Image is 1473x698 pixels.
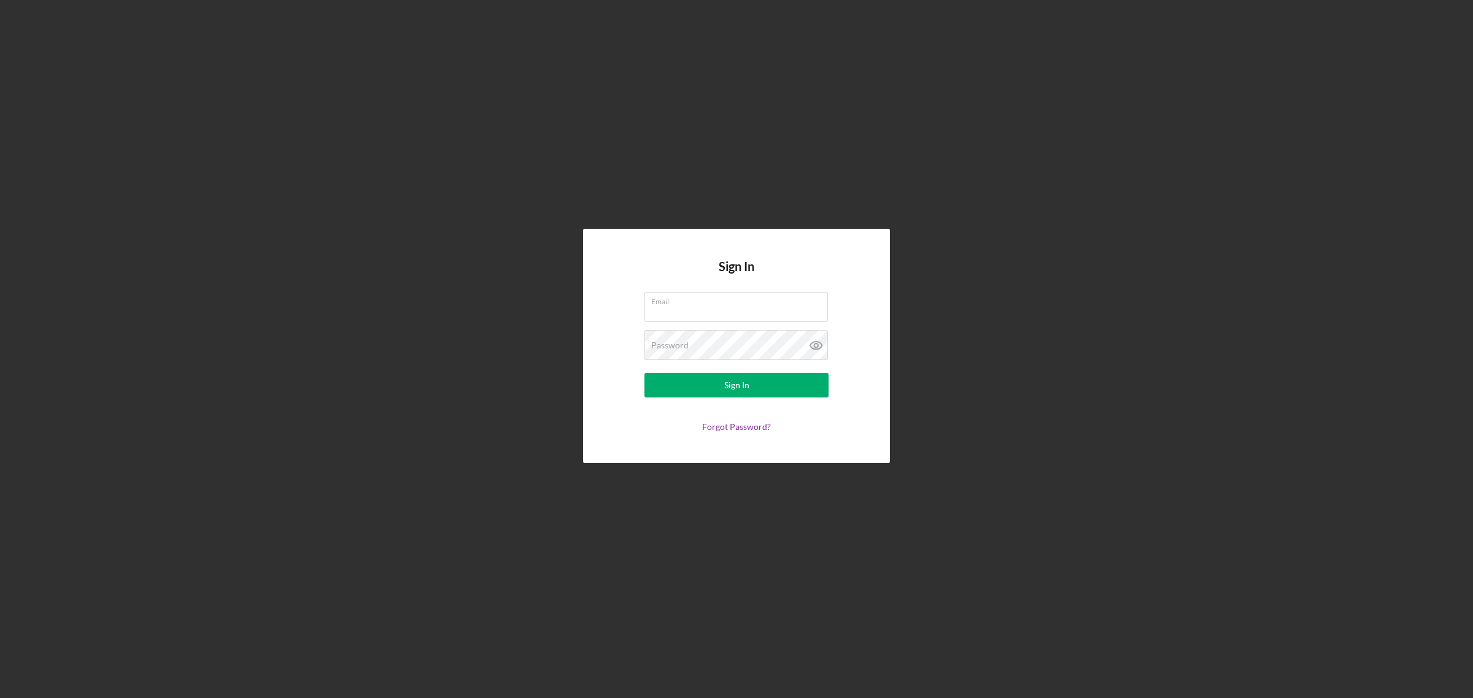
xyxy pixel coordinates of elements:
[724,373,749,397] div: Sign In
[644,373,829,397] button: Sign In
[702,421,771,432] a: Forgot Password?
[651,293,828,306] label: Email
[719,259,754,292] h4: Sign In
[651,340,689,350] label: Password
